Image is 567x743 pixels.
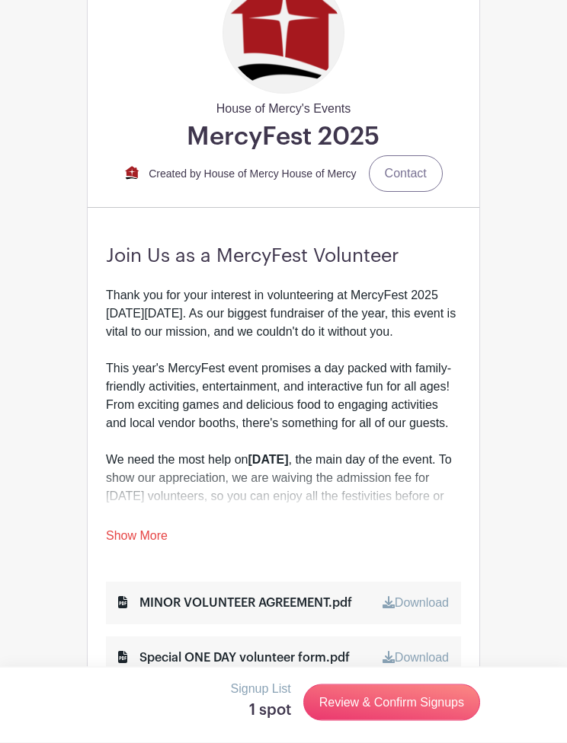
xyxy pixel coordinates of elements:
[106,530,168,549] a: Show More
[124,167,139,182] img: PNG-logo-house-only.png
[106,451,461,525] div: We need the most help on , the main day of the event. To show our appreciation, we are waiving th...
[231,701,291,719] h5: 1 spot
[118,649,350,668] div: Special ONE DAY volunteer form.pdf
[187,122,380,153] h1: MercyFest 2025
[106,287,461,451] div: Thank you for your interest in volunteering at MercyFest 2025 [DATE][DATE]. As our biggest fundra...
[231,680,291,698] p: Signup List
[106,245,461,268] h3: Join Us as a MercyFest Volunteer
[216,94,351,119] span: House of Mercy's Events
[303,684,480,721] a: Review & Confirm Signups
[383,597,449,610] a: Download
[118,595,352,613] div: MINOR VOLUNTEER AGREEMENT.pdf
[369,156,443,193] a: Contact
[149,168,356,180] small: Created by House of Mercy House of Mercy
[248,454,289,467] strong: [DATE]
[383,652,449,665] a: Download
